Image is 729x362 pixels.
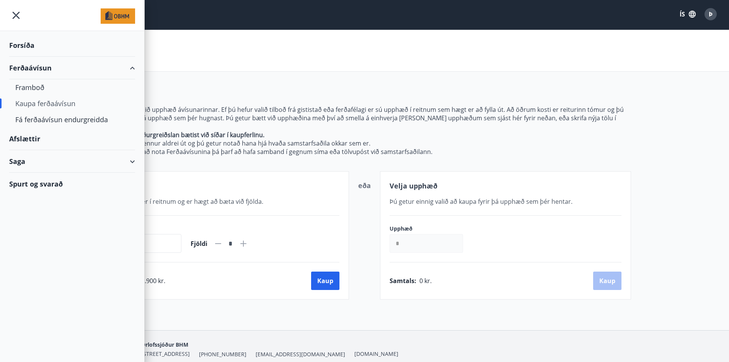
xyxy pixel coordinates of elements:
button: ÍS [675,7,700,21]
p: Þegar þú ætlar að nota Ferðaávísunina þá þarf að hafa samband í gegnum síma eða tölvupóst við sam... [98,147,631,156]
div: Ferðaávísun [9,57,135,79]
label: Upphæð [390,225,471,233]
span: [EMAIL_ADDRESS][DOMAIN_NAME] [256,351,345,358]
button: Þ [701,5,720,23]
span: [STREET_ADDRESS] [141,350,190,357]
div: Fá ferðaávísun endurgreidda [15,111,129,128]
p: Hér getur þú valið upphæð ávísunarinnar. Ef þú hefur valið tilboð frá gististað eða ferðafélagi e... [98,105,631,131]
span: eða [358,181,371,190]
span: [PHONE_NUMBER] [199,351,246,358]
button: menu [9,8,23,22]
img: union_logo [101,8,135,24]
div: Forsíða [9,34,135,57]
span: 30.900 kr. [138,277,165,285]
button: Kaup [311,272,339,290]
span: Samtals : [390,277,416,285]
span: Þú getur einnig valið að kaupa fyrir þá upphæð sem þér hentar. [390,197,572,206]
strong: Athugaðu að niðurgreiðslan bætist við síðar í kaupferlinu. [98,131,264,139]
span: Velja upphæð [390,181,437,190]
span: Orlofssjóður BHM [141,341,188,348]
div: Saga [9,150,135,173]
span: Valið tilboð er í reitnum og er hægt að bæta við fjölda. [108,197,263,206]
span: Fjöldi [191,239,207,248]
span: Þ [709,10,713,18]
div: Framboð [15,79,129,95]
div: Afslættir [9,128,135,150]
div: Spurt og svarað [9,173,135,195]
a: [DOMAIN_NAME] [354,350,398,357]
div: Kaupa ferðaávísun [15,95,129,111]
p: Ferðaávísunin rennur aldrei út og þú getur notað hana hjá hvaða samstarfsaðila okkar sem er. [98,139,631,147]
span: 0 kr. [419,277,432,285]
